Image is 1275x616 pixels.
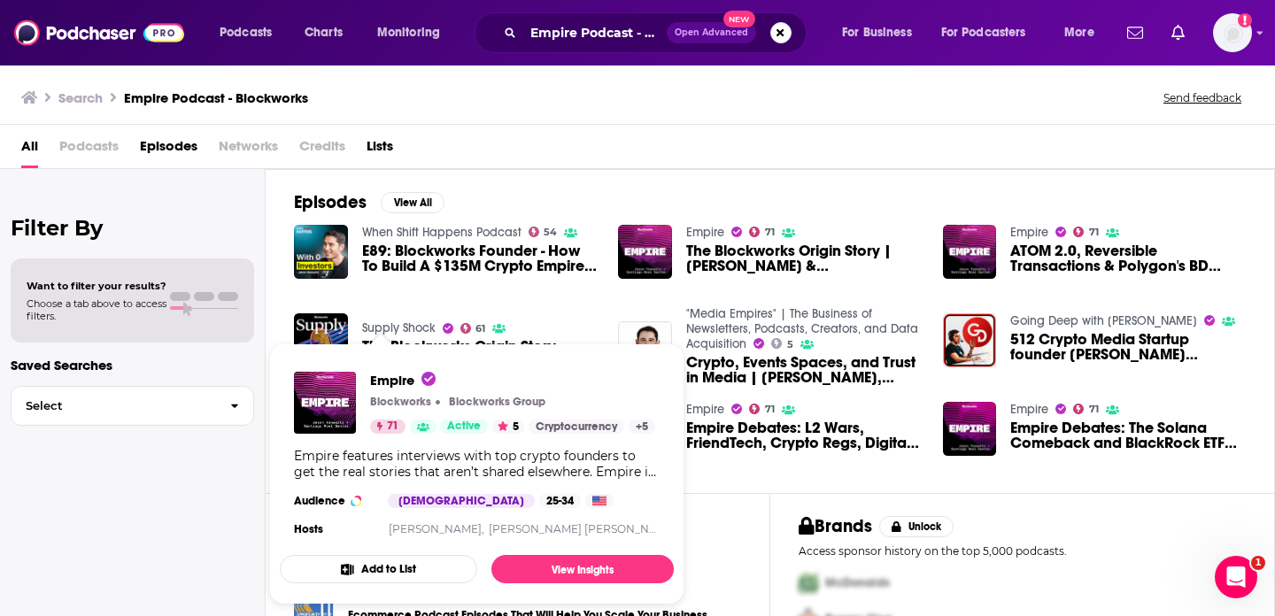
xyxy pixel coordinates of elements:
img: The Blockworks Origin Story | Michael & Jason [618,225,672,279]
span: 61 [475,325,485,333]
span: Monitoring [377,20,440,45]
a: Going Deep with Aaron Watson [1010,313,1197,328]
a: Empire Debates: The Solana Comeback and BlackRock ETF Playbook [943,402,997,456]
button: Open AdvancedNew [667,22,756,43]
div: Search podcasts, credits, & more... [491,12,823,53]
span: Crypto, Events Spaces, and Trust in Media | [PERSON_NAME], Blockworks [686,355,922,385]
span: 5 [787,341,793,349]
img: First Pro Logo [792,565,825,601]
span: 71 [1089,228,1099,236]
p: Saved Searches [11,357,254,373]
span: Podcasts [220,20,272,45]
span: 54 [544,228,557,236]
a: Show notifications dropdown [1120,18,1150,48]
button: open menu [1052,19,1117,47]
a: 71 [749,404,775,414]
a: 5 [771,338,793,349]
a: Supply Shock [362,320,436,335]
span: 71 [765,228,775,236]
a: Empire [1010,225,1048,240]
span: Select [12,400,216,412]
button: Unlock [879,516,954,537]
img: Podchaser - Follow, Share and Rate Podcasts [14,16,184,50]
a: 71 [370,420,406,434]
a: Episodes [140,132,197,168]
button: Show profile menu [1213,13,1252,52]
input: Search podcasts, credits, & more... [523,19,667,47]
img: Empire [294,372,356,434]
div: 25-34 [539,494,581,508]
button: Send feedback [1158,90,1247,105]
a: Crypto, Events Spaces, and Trust in Media | Jason Yanowitz, Blockworks [618,321,672,375]
img: User Profile [1213,13,1252,52]
span: Choose a tab above to access filters. [27,297,166,322]
a: Blockworks GroupBlockworks Group [444,395,545,409]
span: 71 [765,405,775,413]
p: Access sponsor history on the top 5,000 podcasts. [799,544,1246,558]
span: 512 Crypto Media Startup founder [PERSON_NAME] (Blockworks) [1010,332,1246,362]
button: open menu [830,19,934,47]
div: [DEMOGRAPHIC_DATA] [388,494,535,508]
span: The Blockworks Origin Story | [PERSON_NAME] & [PERSON_NAME] [686,243,922,273]
h2: Brands [799,515,872,537]
button: Select [11,386,254,426]
a: 512 Crypto Media Startup founder Jason Yanowitz (Blockworks) [943,313,997,367]
img: The Blockworks Origin Story [294,313,348,367]
a: Show notifications dropdown [1164,18,1192,48]
span: Networks [219,132,278,168]
a: Crypto, Events Spaces, and Trust in Media | Jason Yanowitz, Blockworks [686,355,922,385]
iframe: Intercom live chat [1215,556,1257,598]
a: 71 [1073,404,1099,414]
button: open menu [365,19,463,47]
p: Blockworks Group [449,395,545,409]
svg: Add a profile image [1238,13,1252,27]
span: Empire Debates: L2 Wars, FriendTech, Crypto Regs, Digital Art Movement [686,420,922,450]
a: E89: Blockworks Founder - How To Build A $135M Crypto Empire From Scratch (Formula Revealed) [294,225,348,279]
div: Empire features interviews with top crypto founders to get the real stories that aren’t shared el... [294,448,660,480]
span: Empire [370,372,436,389]
span: Podcasts [59,132,119,168]
h4: Hosts [294,522,323,536]
a: 71 [749,227,775,237]
span: Open Advanced [675,28,748,37]
a: Cryptocurrency [529,420,624,434]
a: Active [440,420,488,434]
span: More [1064,20,1094,45]
a: Empire Debates: The Solana Comeback and BlackRock ETF Playbook [1010,420,1246,450]
button: open menu [930,19,1052,47]
h2: Filter By [11,215,254,241]
span: McDonalds [825,575,890,590]
a: Empire [686,225,724,240]
a: EpisodesView All [294,191,444,213]
span: Logged in as morganm92295 [1213,13,1252,52]
a: Lists [367,132,393,168]
a: 512 Crypto Media Startup founder Jason Yanowitz (Blockworks) [1010,332,1246,362]
p: Blockworks [370,395,431,409]
a: View Insights [491,555,674,583]
a: When Shift Happens Podcast [362,225,522,240]
img: ATOM 2.0, Reversible Transactions & Polygon's BD Game | Blockworks Research [943,225,997,279]
span: Credits [299,132,345,168]
span: E89: Blockworks Founder - How To Build A $135M Crypto Empire From Scratch (Formula Revealed) [362,243,598,273]
span: Active [447,418,481,435]
a: ATOM 2.0, Reversible Transactions & Polygon's BD Game | Blockworks Research [1010,243,1246,273]
a: "Media Empires" | The Business of Newsletters, Podcasts, Creators, and Data Acquisition [686,306,918,351]
a: [PERSON_NAME] [PERSON_NAME] [489,522,677,535]
button: open menu [207,19,295,47]
a: All [21,132,38,168]
span: For Podcasters [941,20,1026,45]
a: [PERSON_NAME], [389,522,484,535]
span: New [723,11,755,27]
span: 71 [1089,405,1099,413]
a: 71 [1073,227,1099,237]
